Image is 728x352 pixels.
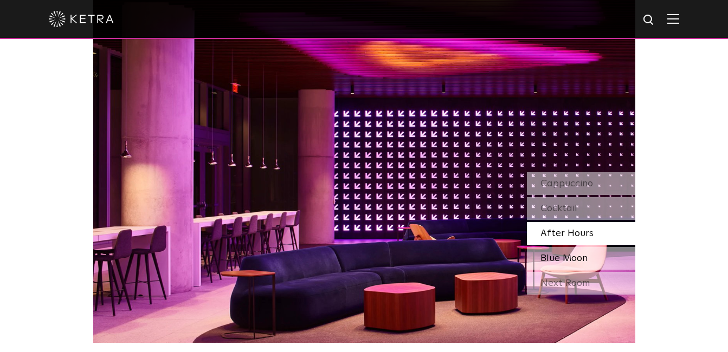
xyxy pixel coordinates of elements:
span: After Hours [540,229,594,238]
span: Cappuccino [540,179,593,188]
img: Hamburger%20Nav.svg [667,14,679,24]
img: ketra-logo-2019-white [49,11,114,27]
img: search icon [642,14,656,27]
div: Next Room [527,272,635,295]
span: Cocktail [540,204,577,213]
span: Blue Moon [540,253,588,263]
